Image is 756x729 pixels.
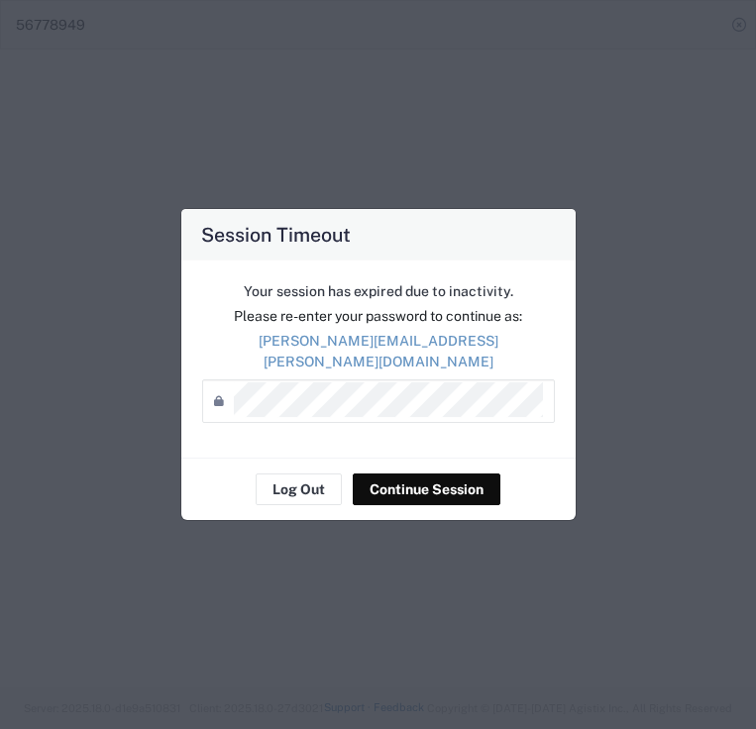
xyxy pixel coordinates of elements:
[202,281,555,302] p: Your session has expired due to inactivity.
[201,220,351,249] h4: Session Timeout
[202,306,555,327] p: Please re-enter your password to continue as:
[353,473,500,505] button: Continue Session
[256,473,342,505] button: Log Out
[202,331,555,372] p: [PERSON_NAME][EMAIL_ADDRESS][PERSON_NAME][DOMAIN_NAME]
